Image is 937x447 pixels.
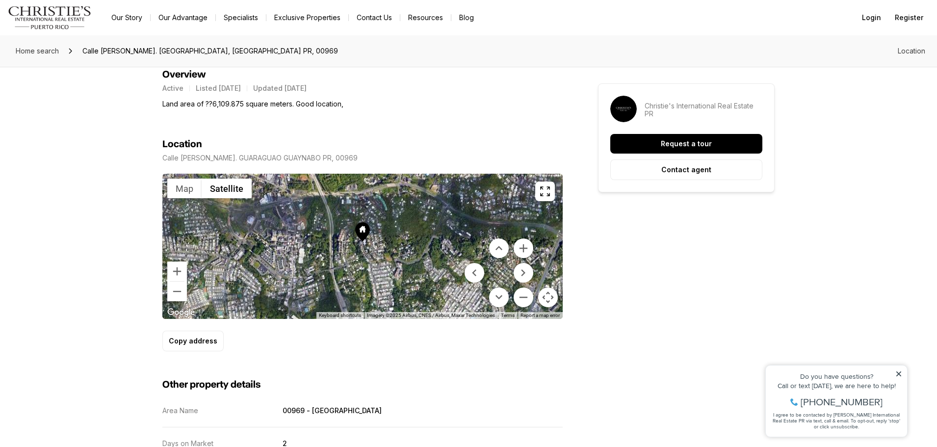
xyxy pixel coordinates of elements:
a: Home search [12,43,63,59]
p: Updated [DATE] [253,84,307,92]
button: Contact agent [610,159,762,180]
a: Our Advantage [151,11,215,25]
div: Call or text [DATE], we are here to help! [10,31,142,38]
button: Zoom in [167,262,187,281]
span: Register [895,14,923,22]
button: Keyboard shortcuts [319,312,361,319]
button: Move up [489,238,509,258]
a: Resources [400,11,451,25]
p: Calle [PERSON_NAME]. GUARAGUAO GUAYNABO PR, 00969 [162,154,358,162]
span: Login [862,14,881,22]
span: I agree to be contacted by [PERSON_NAME] International Real Estate PR via text, call & email. To ... [12,60,140,79]
button: Copy address [162,331,224,351]
button: Contact Us [349,11,400,25]
p: Copy address [169,337,217,345]
p: 00969 - [GEOGRAPHIC_DATA] [283,406,382,415]
button: Login [856,8,887,27]
h3: Other property details [162,379,563,391]
nav: Page section menu [898,47,925,55]
a: Terms (opens in new tab) [501,313,515,318]
a: Open this area in Google Maps (opens a new window) [165,306,197,319]
a: Blog [451,11,482,25]
span: Home search [16,47,59,55]
p: Listed [DATE] [196,84,241,92]
button: Move down [489,288,509,307]
h4: Location [162,138,202,150]
button: Show satellite imagery [202,179,252,198]
button: Map camera controls [538,288,558,307]
a: Skip to: Location [898,47,925,55]
h4: Overview [162,69,563,80]
button: Show street map [167,179,202,198]
p: Contact agent [661,166,711,174]
p: Christie's International Real Estate PR [645,102,762,118]
button: Zoom out [167,282,187,301]
span: Calle [PERSON_NAME]. [GEOGRAPHIC_DATA], [GEOGRAPHIC_DATA] PR, 00969 [78,43,342,59]
a: Our Story [104,11,150,25]
button: Zoom out [514,288,533,307]
p: Land area of ??6,109.875 square meters. Good location, [162,97,343,111]
img: Google [165,306,197,319]
p: Request a tour [661,140,712,148]
button: Request a tour [610,134,762,154]
button: Move right [514,263,533,283]
span: Imagery ©2025 Airbus, CNES / Airbus, Maxar Technologies [367,313,495,318]
div: Do you have questions? [10,22,142,29]
button: Zoom in [514,238,533,258]
button: Register [889,8,929,27]
p: Area Name [162,406,198,415]
p: Active [162,84,183,92]
span: [PHONE_NUMBER] [40,46,122,56]
button: Move left [465,263,484,283]
a: Specialists [216,11,266,25]
a: Report a map error [521,313,560,318]
img: logo [8,6,92,29]
a: Exclusive Properties [266,11,348,25]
